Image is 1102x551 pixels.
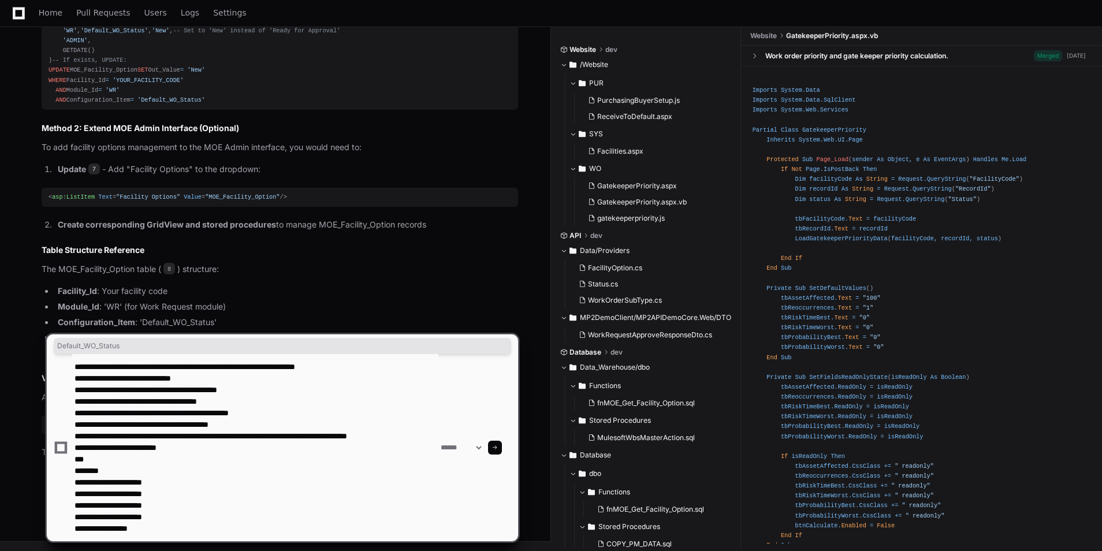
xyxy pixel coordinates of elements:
[877,186,880,193] span: =
[924,156,930,163] span: As
[569,58,576,72] svg: Directory
[795,196,806,203] span: Dim
[42,141,518,154] p: To add facility options management to the MOE Admin interface, you would need to:
[802,87,806,94] span: .
[806,107,816,114] span: Web
[866,285,870,292] span: (
[583,92,725,109] button: PurchasingBuyerSetup.js
[152,27,170,34] span: 'New'
[98,193,113,200] span: Text
[806,166,820,173] span: Page
[131,96,134,103] span: =
[834,295,837,301] span: .
[820,96,824,103] span: .
[597,96,680,105] span: PurchasingBuyerSetup.js
[588,263,642,273] span: FacilityOption.cs
[569,74,732,92] button: PUR
[795,215,845,222] span: tbFacilityCode
[579,162,586,176] svg: Directory
[57,341,508,351] span: Default_WO_Status
[173,27,341,34] span: -- Set to 'New' instead of 'Ready for Approval'
[49,193,287,200] span: < = = />
[750,31,777,40] span: Website
[597,214,665,223] span: gatekeeperpriority.js
[781,126,799,133] span: Class
[902,196,906,203] span: .
[137,96,205,103] span: 'Default_WO_Status'
[834,225,848,232] span: Text
[809,176,852,183] span: facilityCode
[781,87,802,94] span: System
[569,45,596,54] span: Website
[766,265,777,272] span: End
[781,166,788,173] span: If
[579,127,586,141] svg: Directory
[55,87,66,94] span: AND
[824,136,834,143] span: Web
[824,96,855,103] span: SqlClient
[799,136,820,143] span: System
[948,196,977,203] span: "Status"
[870,285,873,292] span: )
[873,215,916,222] span: facilityCode
[855,176,862,183] span: As
[766,156,798,163] span: Protected
[802,156,813,163] span: Sub
[802,96,806,103] span: .
[845,136,848,143] span: .
[163,263,175,274] span: 8
[852,225,855,232] span: =
[820,136,824,143] span: .
[934,235,937,242] span: ,
[106,77,109,84] span: =
[877,156,884,163] span: As
[583,143,725,159] button: Facilities.aspx
[184,193,202,200] span: Value
[848,156,852,163] span: (
[583,178,725,194] button: GatekeeperPriority.aspx
[560,241,732,260] button: Data/Providers
[848,136,863,143] span: Page
[863,295,881,301] span: "100"
[49,77,66,84] span: WHERE
[966,176,969,183] span: (
[838,295,852,301] span: Text
[753,126,777,133] span: Partial
[589,79,604,88] span: PUR
[58,286,97,296] strong: Facility_Id
[753,87,777,94] span: Imports
[583,210,725,226] button: gatekeeperpriority.js
[909,186,913,193] span: .
[187,66,205,73] span: 'New'
[845,196,866,203] span: String
[63,37,88,44] span: 'ADMIN'
[863,304,873,311] span: "1"
[781,107,802,114] span: System
[955,186,991,193] span: "RecordId"
[1012,156,1027,163] span: Load
[795,225,831,232] span: tbRecordId
[569,159,732,178] button: WO
[753,96,777,103] span: Imports
[55,96,66,103] span: AND
[583,109,725,125] button: ReceiveToDefault.aspx
[970,235,973,242] span: ,
[831,225,834,232] span: .
[795,186,806,193] span: Dim
[569,125,732,143] button: SYS
[906,196,945,203] span: QueryString
[106,87,120,94] span: 'WR'
[852,186,873,193] span: String
[52,57,126,64] span: -- If exists, UPDATE:
[973,156,998,163] span: Handles
[597,181,677,191] span: GatekeeperPriority.aspx
[589,129,603,139] span: SYS
[597,112,672,121] span: ReceiveToDefault.aspx
[579,76,586,90] svg: Directory
[884,186,909,193] span: Request
[42,244,518,256] h2: Table Structure Reference
[137,66,148,73] span: SET
[58,219,276,229] strong: Create corresponding GridView and stored procedures
[834,304,837,311] span: .
[809,186,837,193] span: recordId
